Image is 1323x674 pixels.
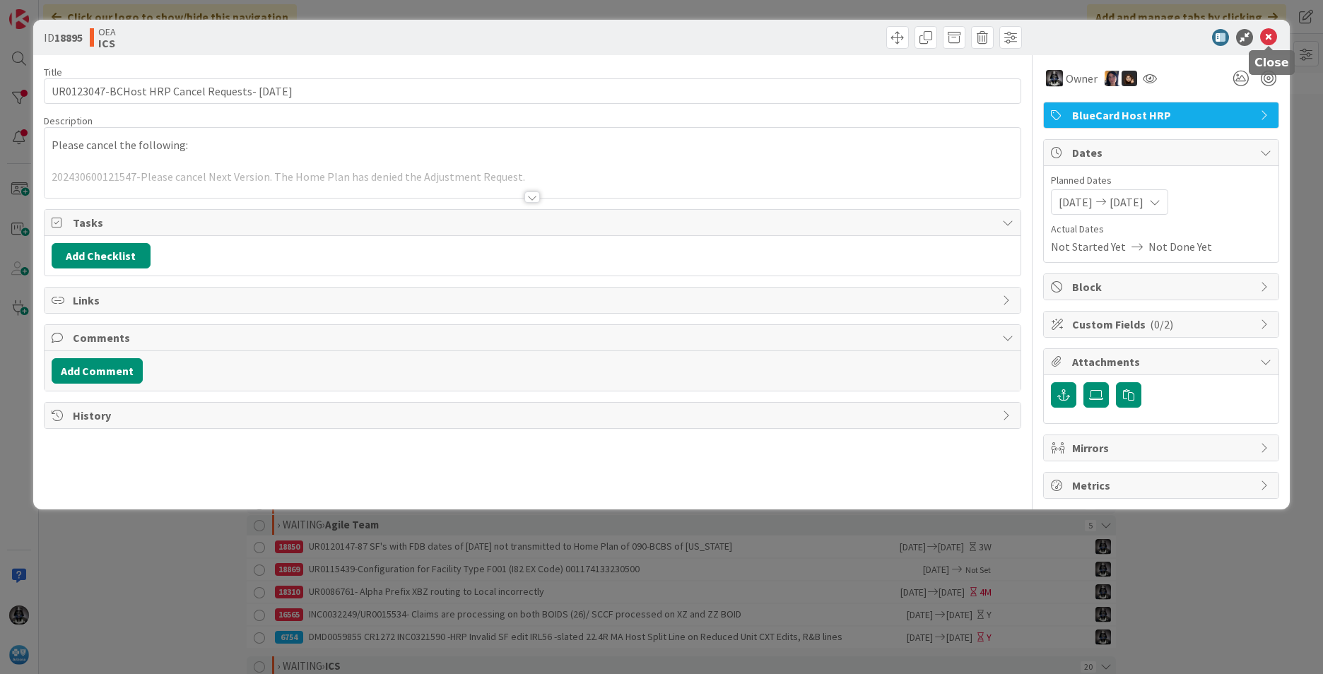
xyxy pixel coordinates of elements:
span: Comments [73,329,995,346]
span: Dates [1072,144,1253,161]
span: Not Started Yet [1051,238,1126,255]
span: Metrics [1072,477,1253,494]
span: BlueCard Host HRP [1072,107,1253,124]
span: Custom Fields [1072,316,1253,333]
span: Attachments [1072,353,1253,370]
p: Please cancel the following: [52,137,1013,153]
b: 18895 [54,30,83,45]
button: Add Checklist [52,243,151,268]
span: Owner [1066,70,1098,87]
h5: Close [1254,56,1289,69]
span: [DATE] [1110,194,1143,211]
span: ( 0/2 ) [1150,317,1173,331]
label: Title [44,66,62,78]
span: Block [1072,278,1253,295]
span: Planned Dates [1051,173,1271,188]
b: ICS [98,37,116,49]
span: ID [44,29,83,46]
input: type card name here... [44,78,1021,104]
button: Add Comment [52,358,143,384]
span: Mirrors [1072,439,1253,456]
span: Description [44,114,93,127]
span: History [73,407,995,424]
img: ZB [1122,71,1137,86]
img: KG [1046,70,1063,87]
span: Not Done Yet [1148,238,1212,255]
span: Actual Dates [1051,222,1271,237]
span: OEA [98,26,116,37]
span: Links [73,292,995,309]
span: [DATE] [1059,194,1093,211]
img: TC [1105,71,1120,86]
span: Tasks [73,214,995,231]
